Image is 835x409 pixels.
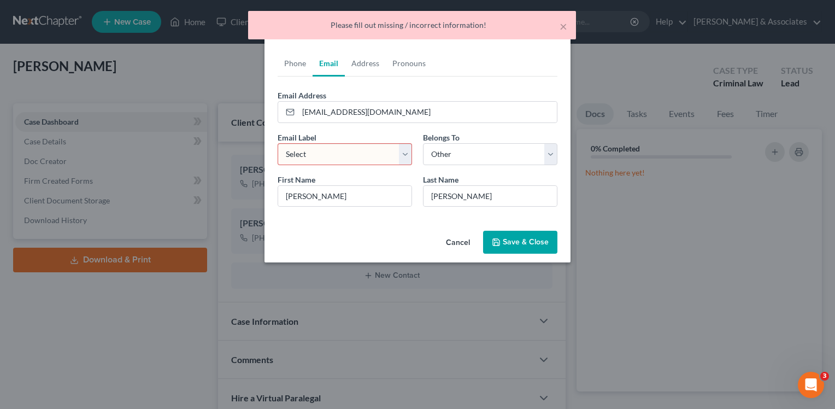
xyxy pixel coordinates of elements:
iframe: Intercom live chat [798,372,824,398]
label: Email Label [278,132,316,143]
input: Email Address [298,102,557,122]
span: 3 [820,372,829,381]
button: Cancel [437,232,479,254]
label: Email Address [278,90,326,101]
span: Last Name [423,175,458,184]
input: Enter First Name [278,186,411,207]
a: Pronouns [386,50,432,77]
a: Phone [278,50,313,77]
a: Address [345,50,386,77]
span: Belongs To [423,133,460,142]
span: First Name [278,175,315,184]
button: × [560,20,567,33]
button: Save & Close [483,231,557,254]
input: Enter Last Name [424,186,557,207]
a: Email [313,50,345,77]
div: Please fill out missing / incorrect information! [257,20,567,31]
